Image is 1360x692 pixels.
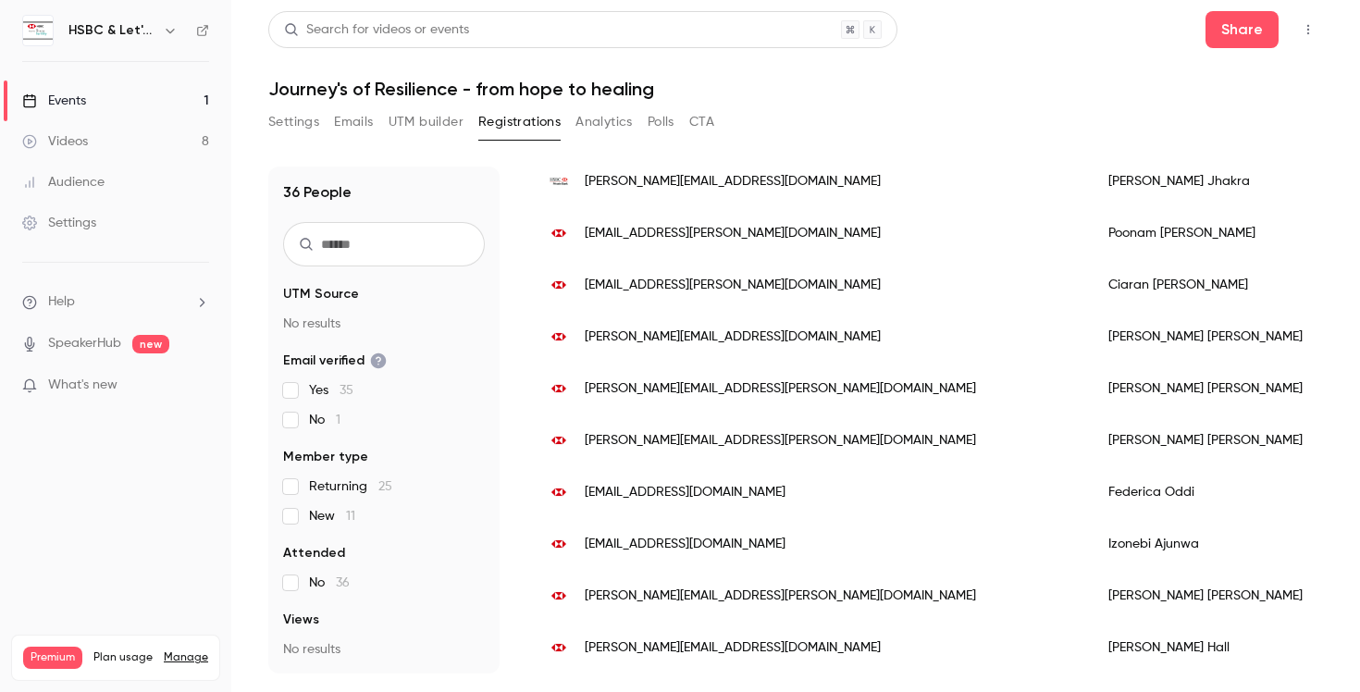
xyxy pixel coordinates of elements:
p: No results [283,640,485,659]
button: Analytics [575,107,633,137]
span: [EMAIL_ADDRESS][DOMAIN_NAME] [585,483,785,502]
span: Member type [283,448,368,466]
span: 11 [346,510,355,523]
span: [PERSON_NAME][EMAIL_ADDRESS][PERSON_NAME][DOMAIN_NAME] [585,379,976,399]
span: Yes [309,381,353,400]
li: help-dropdown-opener [22,292,209,312]
span: 25 [378,480,392,493]
img: hsbc.com [548,222,570,244]
span: New [309,507,355,525]
button: Emails [334,107,373,137]
p: No results [283,315,485,333]
span: [EMAIL_ADDRESS][PERSON_NAME][DOMAIN_NAME] [585,224,881,243]
img: hsbc.co.uk [548,170,570,192]
img: hsbc.com [548,377,570,400]
img: hsbc.com [548,429,570,451]
span: Email verified [283,352,387,370]
h1: Journey's of Resilience - from hope to healing [268,78,1323,100]
span: Views [283,611,319,629]
span: 1 [336,414,340,426]
button: UTM builder [389,107,464,137]
div: Events [22,92,86,110]
span: 35 [340,384,353,397]
span: Attended [283,544,345,562]
span: Premium [23,647,82,669]
button: CTA [689,107,714,137]
span: [PERSON_NAME][EMAIL_ADDRESS][DOMAIN_NAME] [585,172,881,192]
a: SpeakerHub [48,334,121,353]
span: Help [48,292,75,312]
img: hsbc.com [548,533,570,555]
span: [PERSON_NAME][EMAIL_ADDRESS][DOMAIN_NAME] [585,327,881,347]
button: Share [1205,11,1279,48]
a: Manage [164,650,208,665]
span: No [309,411,340,429]
div: Settings [22,214,96,232]
button: Registrations [478,107,561,137]
span: [PERSON_NAME][EMAIL_ADDRESS][PERSON_NAME][DOMAIN_NAME] [585,587,976,606]
iframe: Noticeable Trigger [187,377,209,394]
span: [EMAIL_ADDRESS][PERSON_NAME][DOMAIN_NAME] [585,276,881,295]
img: hsbc.com [548,585,570,607]
img: hsbc.com [548,326,570,348]
button: Settings [268,107,319,137]
span: What's new [48,376,117,395]
img: HSBC & Let's All Talk Fertility [23,16,53,45]
span: 36 [336,576,350,589]
span: [PERSON_NAME][EMAIL_ADDRESS][PERSON_NAME][DOMAIN_NAME] [585,431,976,451]
h6: HSBC & Let's All Talk Fertility [68,21,155,40]
img: hsbc.com [548,274,570,296]
img: hsbc.com [548,481,570,503]
span: Plan usage [93,650,153,665]
span: new [132,335,169,353]
span: UTM Source [283,285,359,303]
span: No [309,574,350,592]
div: Audience [22,173,105,192]
h1: 36 People [283,181,352,204]
span: [PERSON_NAME][EMAIL_ADDRESS][DOMAIN_NAME] [585,638,881,658]
span: Returning [309,477,392,496]
button: Polls [648,107,674,137]
div: Search for videos or events [284,20,469,40]
img: hsbc.com [548,636,570,659]
span: [EMAIL_ADDRESS][DOMAIN_NAME] [585,535,785,554]
div: Videos [22,132,88,151]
